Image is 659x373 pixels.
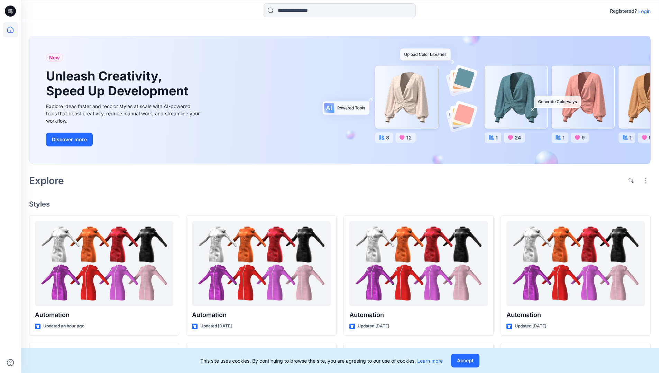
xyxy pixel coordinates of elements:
[43,323,84,330] p: Updated an hour ago
[200,323,232,330] p: Updated [DATE]
[46,133,93,146] button: Discover more
[349,221,488,306] a: Automation
[515,323,546,330] p: Updated [DATE]
[49,54,60,62] span: New
[638,8,651,15] p: Login
[358,323,389,330] p: Updated [DATE]
[35,310,173,320] p: Automation
[35,221,173,306] a: Automation
[349,310,488,320] p: Automation
[29,175,64,186] h2: Explore
[46,133,202,146] a: Discover more
[610,7,637,15] p: Registered?
[192,310,330,320] p: Automation
[451,354,479,367] button: Accept
[506,221,645,306] a: Automation
[46,69,191,98] h1: Unleash Creativity, Speed Up Development
[29,200,651,208] h4: Styles
[200,357,443,364] p: This site uses cookies. By continuing to browse the site, you are agreeing to our use of cookies.
[192,221,330,306] a: Automation
[506,310,645,320] p: Automation
[46,103,202,124] div: Explore ideas faster and recolor styles at scale with AI-powered tools that boost creativity, red...
[417,358,443,364] a: Learn more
